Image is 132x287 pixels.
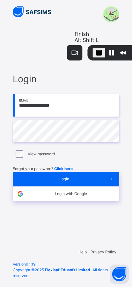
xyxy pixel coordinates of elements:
button: Open asap [110,265,129,284]
label: View password [28,151,55,157]
img: SAFSIMS Logo [13,6,51,17]
a: Click here [54,166,73,171]
img: google.396cfc9801f0270233282035f929180a.svg [17,190,24,198]
span: Copyright © 2025 All rights reserved. [13,267,108,278]
span: Login [13,72,119,86]
a: Help [78,250,87,254]
span: Login [24,176,105,182]
span: Version 0.1.19 [13,261,119,267]
span: Login with Google [27,191,114,197]
a: Privacy Policy [91,250,116,254]
strong: Flexisaf Edusoft Limited. [45,267,92,272]
span: Forgot your password? [13,166,73,171]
